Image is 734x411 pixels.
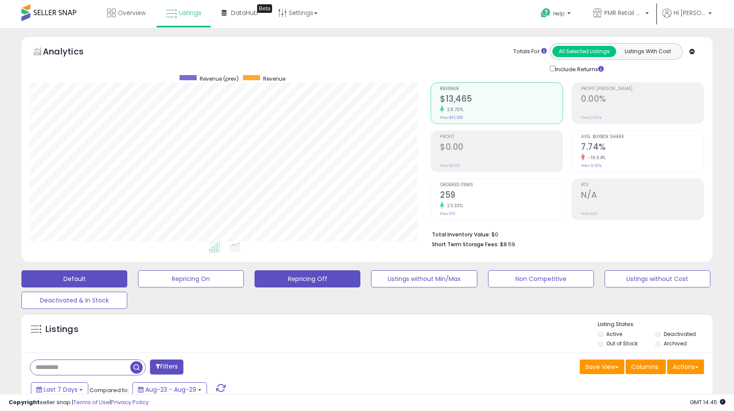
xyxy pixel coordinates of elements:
a: Terms of Use [73,398,110,406]
button: Listings without Cost [605,270,710,287]
small: Prev: $0.00 [440,163,460,168]
button: Last 7 Days [31,382,88,397]
button: All Selected Listings [552,46,616,57]
span: Compared to: [90,386,129,394]
span: ROI [581,183,704,187]
b: Short Term Storage Fees: [432,241,499,248]
h2: $13,465 [440,94,563,106]
div: Totals For [513,48,547,56]
a: Hi [PERSON_NAME] [662,9,712,28]
small: Prev: 210 [440,211,455,216]
span: Help [553,10,565,17]
span: 2025-09-6 14:45 GMT [690,398,725,406]
i: Get Help [540,8,551,18]
button: Repricing On [138,270,244,287]
span: Revenue (prev) [200,75,239,82]
span: PMR Retail USA LLC [604,9,643,17]
small: 29.70% [444,106,463,113]
h2: 7.74% [581,142,704,154]
a: Help [534,1,579,28]
label: Active [606,330,622,338]
span: Profit [PERSON_NAME] [581,87,704,91]
h5: Analytics [43,45,100,60]
span: Ordered Items [440,183,563,187]
button: Filters [150,360,183,375]
label: Deactivated [664,330,696,338]
button: Aug-23 - Aug-29 [132,382,207,397]
span: $8.59 [500,240,515,248]
span: Columns [631,363,658,371]
button: Listings With Cost [616,46,680,57]
button: Repricing Off [255,270,360,287]
button: Actions [667,360,704,374]
span: Avg. Buybox Share [581,135,704,139]
div: seller snap | | [9,399,149,407]
label: Out of Stock [606,340,638,347]
p: Listing States: [598,320,713,329]
small: Prev: N/A [581,211,598,216]
div: Include Returns [543,64,614,74]
span: Revenue [440,87,563,91]
small: Prev: 9.62% [581,163,602,168]
strong: Copyright [9,398,40,406]
h2: 0.00% [581,94,704,106]
small: Prev: 0.00% [581,115,602,120]
span: DataHub [231,9,258,17]
label: Archived [664,340,687,347]
h2: 259 [440,190,563,202]
small: 23.33% [444,202,463,209]
b: Total Inventory Value: [432,231,490,238]
h2: N/A [581,190,704,202]
button: Default [21,270,127,287]
span: Profit [440,135,563,139]
span: Revenue [263,75,285,82]
span: Overview [118,9,146,17]
span: Last 7 Days [44,385,78,394]
a: Privacy Policy [111,398,149,406]
button: Listings without Min/Max [371,270,477,287]
div: Tooltip anchor [257,4,272,13]
small: Prev: $10,382 [440,115,463,120]
button: Deactivated & In Stock [21,292,127,309]
span: Aug-23 - Aug-29 [145,385,196,394]
span: Hi [PERSON_NAME] [674,9,706,17]
button: Save View [580,360,624,374]
button: Columns [626,360,666,374]
li: $0 [432,229,698,239]
small: -19.54% [585,154,606,161]
h2: $0.00 [440,142,563,154]
h5: Listings [45,323,78,335]
span: Listings [179,9,201,17]
button: Non Competitive [488,270,594,287]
